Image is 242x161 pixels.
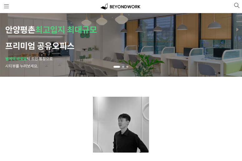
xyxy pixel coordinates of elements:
[27,56,53,61] span: 탁 트인 통창으로
[20,25,35,35] span: 평촌
[35,25,97,35] span: 최고입지 최대규모
[5,64,38,68] span: 시티뷰를 누려보세요.
[5,56,27,61] strong: 범계역 바로앞
[5,25,97,51] span: 안양 프리미엄 공유오피스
